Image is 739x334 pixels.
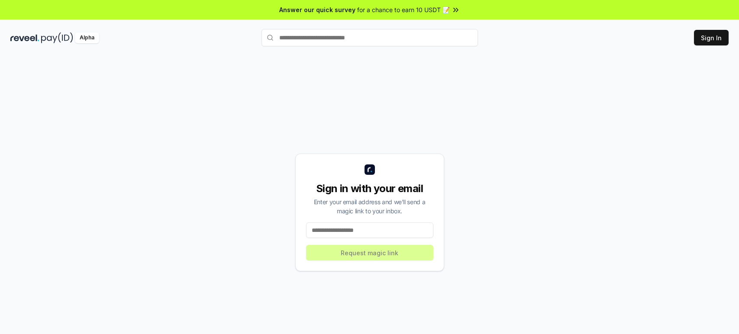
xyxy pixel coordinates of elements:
[357,5,450,14] span: for a chance to earn 10 USDT 📝
[75,32,99,43] div: Alpha
[10,32,39,43] img: reveel_dark
[365,164,375,175] img: logo_small
[306,197,433,215] div: Enter your email address and we’ll send a magic link to your inbox.
[694,30,729,45] button: Sign In
[41,32,73,43] img: pay_id
[306,182,433,196] div: Sign in with your email
[279,5,355,14] span: Answer our quick survey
